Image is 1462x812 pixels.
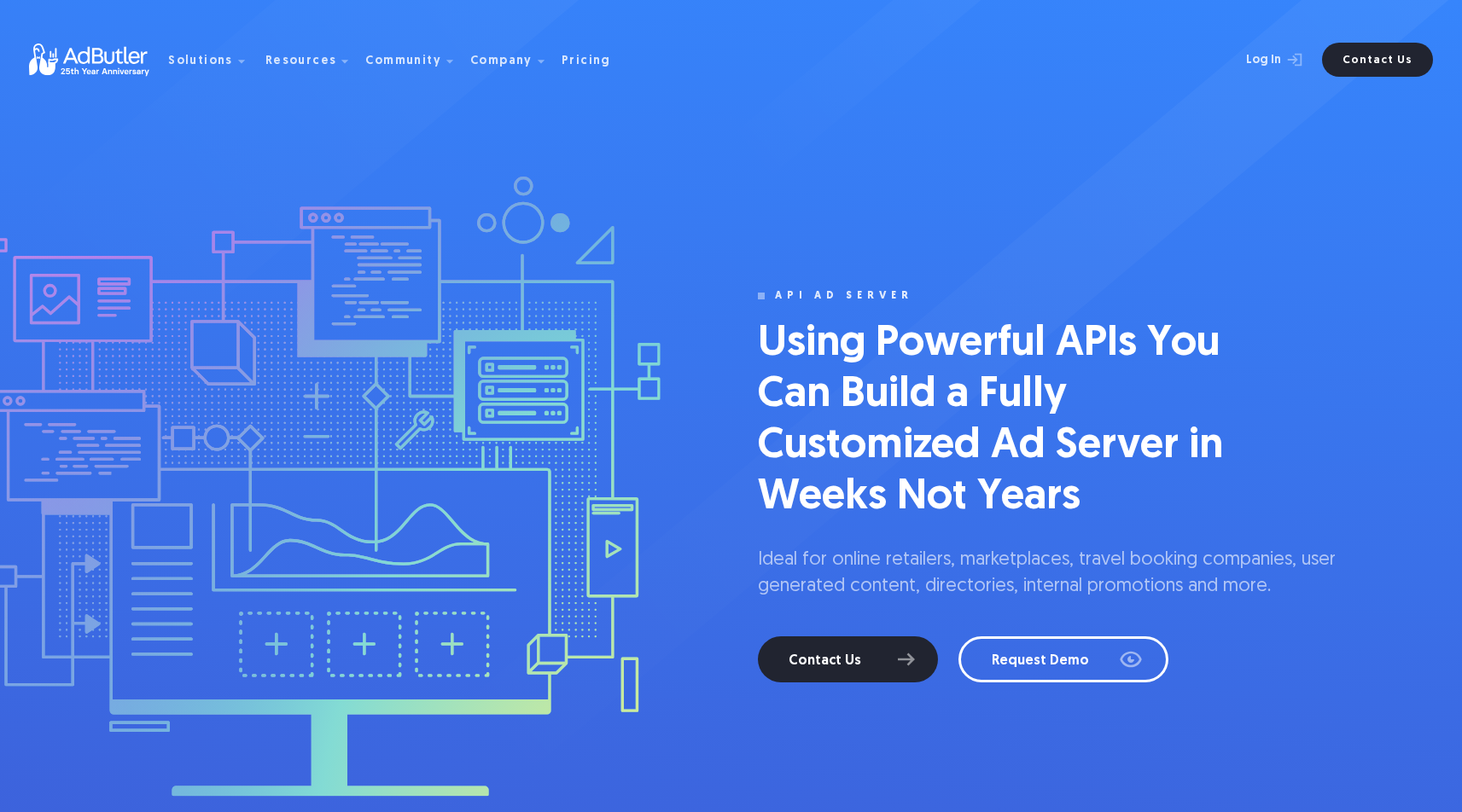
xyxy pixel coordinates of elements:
[758,548,1403,600] p: Ideal for online retailers, marketplaces, travel booking companies, user generated content, direc...
[958,636,1168,682] a: Request Demo
[470,55,533,67] div: Company
[562,55,611,67] div: Pricing
[1201,43,1312,77] a: Log In
[365,55,441,67] div: Community
[775,290,913,302] div: API Ad Server
[758,319,1270,524] h1: Using Powerful APIs You Can Build a Fully Customized Ad Server in Weeks Not Years
[168,55,233,67] div: Solutions
[758,636,938,682] a: Contact Us
[1322,43,1433,77] a: Contact Us
[265,55,337,67] div: Resources
[562,52,625,67] a: Pricing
